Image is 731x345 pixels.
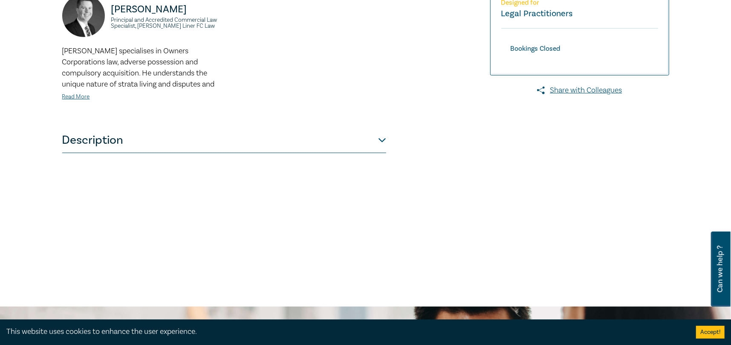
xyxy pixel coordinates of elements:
p: [PERSON_NAME] [111,3,219,16]
button: Description [62,128,386,153]
button: Accept cookies [696,326,725,339]
span: Can we help ? [716,237,724,302]
div: This website uses cookies to enhance the user experience. [6,326,683,337]
small: Principal and Accredited Commercial Law Specialist, [PERSON_NAME] Liner FC Law [111,17,219,29]
small: Legal Practitioners [501,8,573,19]
a: Read More [62,93,90,101]
a: Share with Colleagues [490,85,669,96]
span: [PERSON_NAME] specialises in Owners Corporations law, adverse possession and compulsory acquisiti... [62,46,215,89]
div: Bookings Closed [501,43,570,55]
